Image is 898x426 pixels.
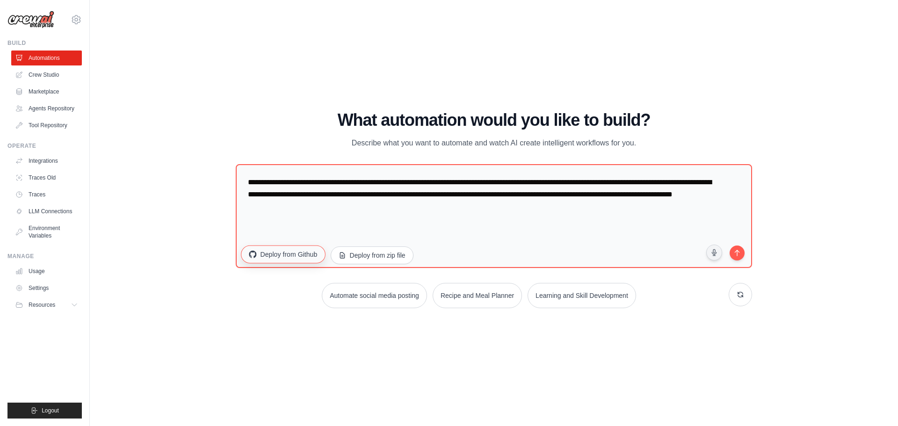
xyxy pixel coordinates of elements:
a: Usage [11,264,82,279]
iframe: Chat Widget [851,381,898,426]
div: 채팅 위젯 [851,381,898,426]
button: Learning and Skill Development [528,283,636,308]
span: Resources [29,301,55,309]
h1: What automation would you like to build? [236,111,752,130]
a: Automations [11,51,82,65]
button: Recipe and Meal Planner [433,283,522,308]
img: Logo [7,11,54,29]
a: Tool Repository [11,118,82,133]
button: Deploy from zip file [331,246,413,264]
a: Integrations [11,153,82,168]
a: Agents Repository [11,101,82,116]
a: Settings [11,281,82,296]
button: Deploy from Github [241,245,325,263]
a: Crew Studio [11,67,82,82]
a: Environment Variables [11,221,82,243]
button: Resources [11,297,82,312]
a: Traces Old [11,170,82,185]
div: Manage [7,253,82,260]
div: Build [7,39,82,47]
p: Describe what you want to automate and watch AI create intelligent workflows for you. [337,137,651,149]
span: Logout [42,407,59,414]
button: Automate social media posting [322,283,427,308]
a: LLM Connections [11,204,82,219]
a: Traces [11,187,82,202]
div: Operate [7,142,82,150]
a: Marketplace [11,84,82,99]
button: Logout [7,403,82,419]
